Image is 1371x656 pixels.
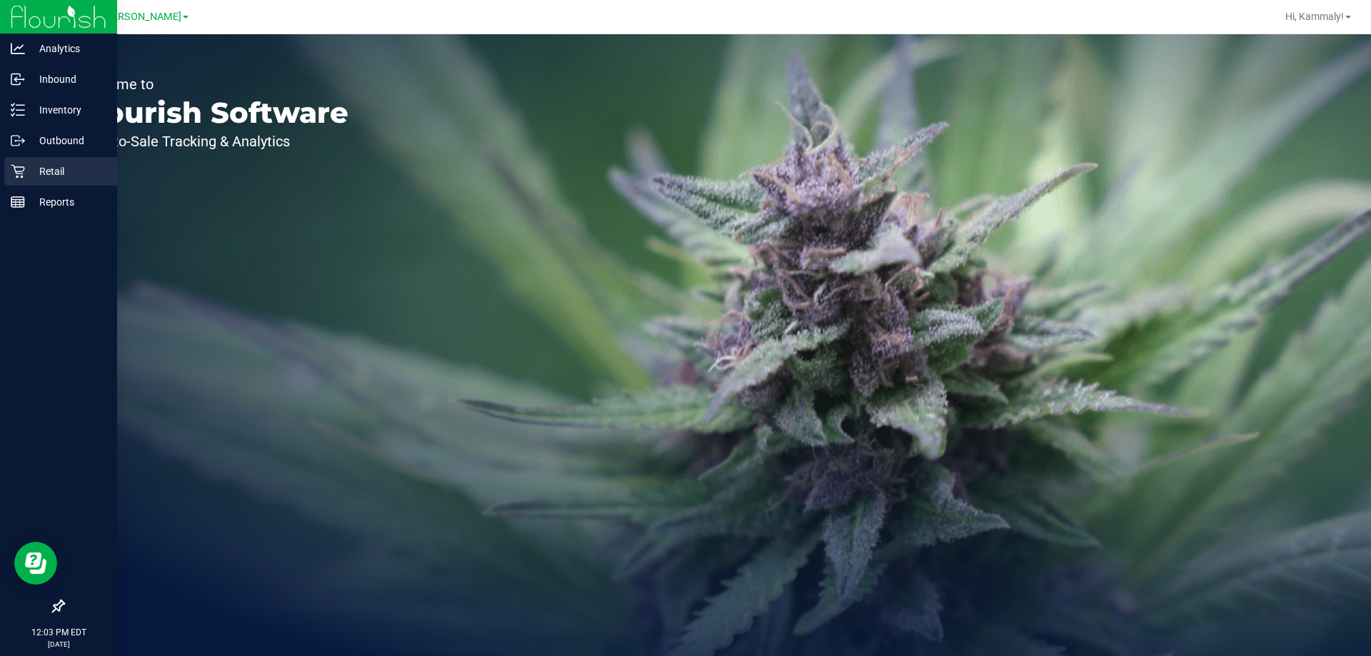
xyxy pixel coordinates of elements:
[103,11,181,23] span: [PERSON_NAME]
[25,71,111,88] p: Inbound
[6,626,111,639] p: 12:03 PM EDT
[11,103,25,117] inline-svg: Inventory
[77,134,348,148] p: Seed-to-Sale Tracking & Analytics
[6,639,111,650] p: [DATE]
[25,193,111,211] p: Reports
[25,40,111,57] p: Analytics
[25,163,111,180] p: Retail
[25,101,111,118] p: Inventory
[11,72,25,86] inline-svg: Inbound
[25,132,111,149] p: Outbound
[11,164,25,178] inline-svg: Retail
[1285,11,1344,22] span: Hi, Kammaly!
[77,77,348,91] p: Welcome to
[11,195,25,209] inline-svg: Reports
[11,133,25,148] inline-svg: Outbound
[77,99,348,127] p: Flourish Software
[11,41,25,56] inline-svg: Analytics
[14,542,57,585] iframe: Resource center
